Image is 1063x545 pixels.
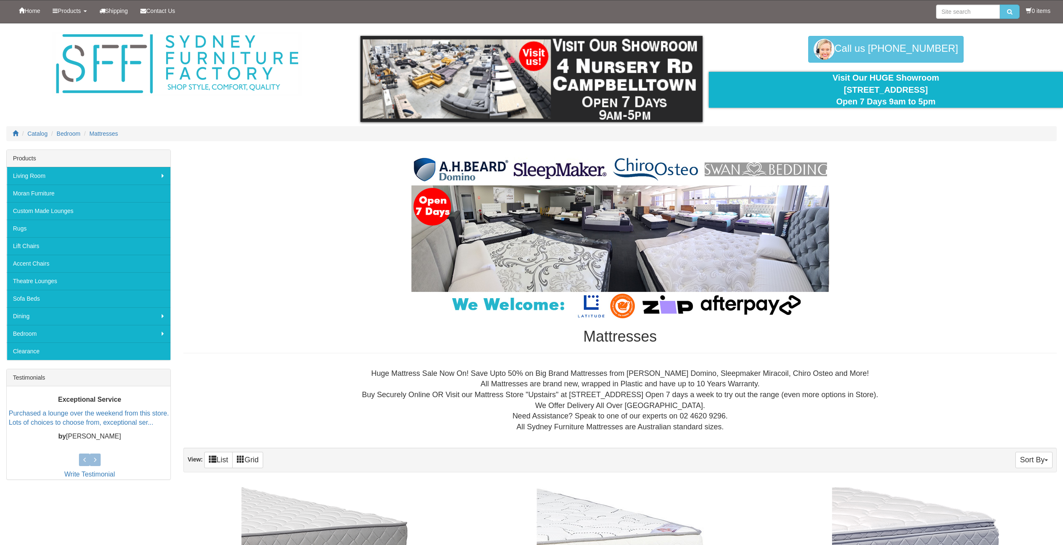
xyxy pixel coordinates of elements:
a: Contact Us [134,0,181,21]
div: Products [7,150,170,167]
a: Living Room [7,167,170,185]
a: Sofa Beds [7,290,170,307]
img: showroom.gif [360,36,702,122]
div: Visit Our HUGE Showroom [STREET_ADDRESS] Open 7 Days 9am to 5pm [715,72,1057,108]
a: Shipping [93,0,134,21]
button: Sort By [1015,452,1053,468]
a: Custom Made Lounges [7,202,170,220]
img: Sydney Furniture Factory [52,32,302,96]
a: Grid [232,452,263,468]
p: [PERSON_NAME] [9,432,170,442]
b: by [58,433,66,440]
a: Home [13,0,46,21]
a: Bedroom [7,325,170,342]
a: Mattresses [89,130,118,137]
div: Testimonials [7,369,170,386]
a: Products [46,0,93,21]
div: Huge Mattress Sale Now On! Save Upto 50% on Big Brand Mattresses from [PERSON_NAME] Domino, Sleep... [190,368,1050,433]
li: 0 items [1026,7,1050,15]
a: Rugs [7,220,170,237]
span: Shipping [105,8,128,14]
img: Mattresses [411,154,829,320]
strong: View: [188,456,203,463]
a: Dining [7,307,170,325]
a: Purchased a lounge over the weekend from this store. Lots of choices to choose from, exceptional ... [9,410,169,426]
a: Bedroom [57,130,81,137]
b: Exceptional Service [58,396,121,403]
h1: Mattresses [183,328,1057,345]
a: Moran Furniture [7,185,170,202]
span: Contact Us [146,8,175,14]
a: Lift Chairs [7,237,170,255]
a: Theatre Lounges [7,272,170,290]
input: Site search [936,5,1000,19]
a: Clearance [7,342,170,360]
a: List [204,452,233,468]
a: Catalog [28,130,48,137]
a: Write Testimonial [64,471,115,478]
a: Accent Chairs [7,255,170,272]
span: Home [25,8,40,14]
span: Products [58,8,81,14]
